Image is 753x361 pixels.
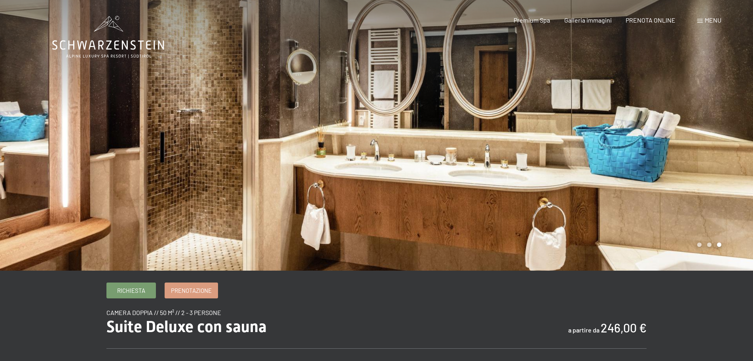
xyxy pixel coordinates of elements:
[165,283,218,298] a: Prenotazione
[601,321,647,335] b: 246,00 €
[514,16,550,24] a: Premium Spa
[568,326,599,334] span: a partire da
[564,16,612,24] a: Galleria immagini
[107,283,156,298] a: Richiesta
[106,317,267,336] span: Suite Deluxe con sauna
[626,16,675,24] a: PRENOTA ONLINE
[117,287,145,295] span: Richiesta
[171,287,212,295] span: Prenotazione
[106,309,221,316] span: camera doppia // 50 m² // 2 - 3 persone
[705,16,721,24] span: Menu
